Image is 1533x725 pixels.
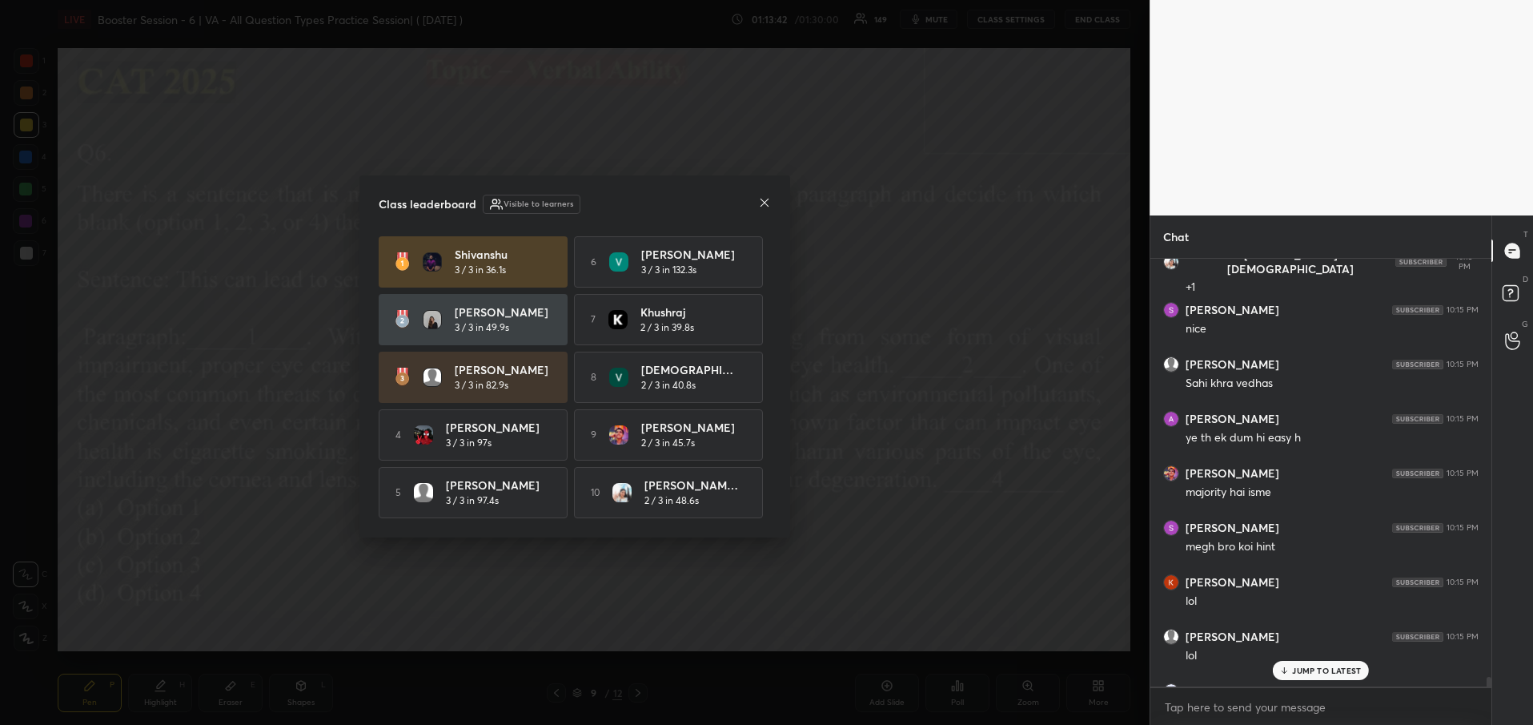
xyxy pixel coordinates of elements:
[1447,414,1479,424] div: 10:15 PM
[1392,632,1443,642] img: 4P8fHbbgJtejmAAAAAElFTkSuQmCC
[423,253,441,271] img: thumbnail.jpg
[1392,305,1443,315] img: 4P8fHbbgJtejmAAAAAElFTkSuQmCC
[504,198,573,210] h6: Visible to learners
[395,428,401,442] h5: 4
[1186,357,1279,372] h6: [PERSON_NAME]
[455,304,554,320] h4: [PERSON_NAME]
[1392,469,1443,478] img: 4P8fHbbgJtejmAAAAAElFTkSuQmCC
[1164,412,1178,426] img: thumbnail.jpg
[1186,430,1479,446] div: ye th ek dum hi easy h
[446,477,545,493] h4: [PERSON_NAME]
[1451,252,1479,272] div: 10:15 PM
[1164,521,1178,535] img: thumbnail.jpg
[1186,466,1279,481] h6: [PERSON_NAME]
[1523,273,1528,285] p: D
[455,378,508,393] h5: 3 / 3 in 82.9s
[608,310,628,329] img: thumbnail.jpg
[423,311,441,328] img: thumbnail.jpg
[423,369,441,386] img: default.png
[1186,280,1479,296] div: +1
[1186,485,1479,501] div: majority hai isme
[644,477,744,493] h4: [PERSON_NAME][DEMOGRAPHIC_DATA]
[1186,630,1279,644] h6: [PERSON_NAME]
[1186,575,1279,590] h6: [PERSON_NAME]
[1186,412,1279,426] h6: [PERSON_NAME]
[414,425,433,445] img: thumbnail.jpg
[414,483,433,502] img: default.png
[1447,523,1479,533] div: 10:15 PM
[455,320,509,335] h5: 3 / 3 in 49.9s
[641,263,696,277] h5: 3 / 3 in 132.3s
[455,246,554,263] h4: Shivanshu
[1186,684,1279,699] h6: [PERSON_NAME]
[395,368,409,387] img: rank-3.169bc593.svg
[609,425,628,445] img: thumbnail.jpg
[1396,257,1447,267] img: 4P8fHbbgJtejmAAAAAElFTkSuQmCC
[1447,632,1479,642] div: 10:15 PM
[1150,215,1202,258] p: Chat
[395,252,410,272] img: rank-1.ed6cb560.svg
[591,312,596,327] h5: 7
[1186,594,1479,610] div: lol
[1392,414,1443,424] img: 4P8fHbbgJtejmAAAAAElFTkSuQmCC
[1164,303,1178,317] img: thumbnail.jpg
[1392,523,1443,533] img: 4P8fHbbgJtejmAAAAAElFTkSuQmCC
[1186,539,1479,555] div: megh bro koi hint
[455,263,506,277] h5: 3 / 3 in 36.1s
[395,485,401,500] h5: 5
[609,368,628,387] img: thumbnail.jpg
[1164,575,1178,590] img: thumbnail.jpg
[1292,666,1361,675] p: JUMP TO LATEST
[640,320,694,335] h5: 2 / 3 in 39.8s
[591,255,596,269] h5: 6
[1164,466,1178,481] img: thumbnail.jpg
[446,436,492,450] h5: 3 / 3 in 97s
[1392,578,1443,587] img: 4P8fHbbgJtejmAAAAAElFTkSuQmCC
[1164,684,1178,699] img: thumbnail.jpg
[612,483,632,502] img: thumbnail.jpg
[379,195,476,212] h4: Class leaderboard
[1164,357,1178,372] img: default.png
[609,252,628,272] img: thumbnail.jpg
[1186,303,1279,317] h6: [PERSON_NAME]
[1447,305,1479,315] div: 10:15 PM
[641,378,696,393] h5: 2 / 3 in 40.8s
[1522,318,1528,330] p: G
[1186,248,1395,276] h6: [PERSON_NAME][DEMOGRAPHIC_DATA]
[591,428,596,442] h5: 9
[641,419,740,436] h4: [PERSON_NAME]
[1164,255,1178,269] img: thumbnail.jpg
[1186,376,1479,392] div: Sahi khra vedhas
[1150,259,1491,687] div: grid
[591,370,596,385] h5: 8
[395,310,409,329] img: rank-2.3a33aca6.svg
[446,493,499,508] h5: 3 / 3 in 97.4s
[1186,321,1479,337] div: nice
[1447,578,1479,587] div: 10:15 PM
[641,436,695,450] h5: 2 / 3 in 45.7s
[641,361,740,378] h4: [DEMOGRAPHIC_DATA][PERSON_NAME]
[446,419,545,436] h4: [PERSON_NAME]
[644,493,699,508] h5: 2 / 3 in 48.6s
[1164,630,1178,644] img: default.png
[640,304,740,320] h4: Khushraj
[1392,360,1443,369] img: 4P8fHbbgJtejmAAAAAElFTkSuQmCC
[591,485,600,500] h5: 10
[1186,648,1479,664] div: lol
[641,246,740,263] h4: [PERSON_NAME]
[1447,360,1479,369] div: 10:15 PM
[1186,521,1279,535] h6: [PERSON_NAME]
[455,361,554,378] h4: [PERSON_NAME]
[1447,469,1479,478] div: 10:15 PM
[1523,228,1528,240] p: T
